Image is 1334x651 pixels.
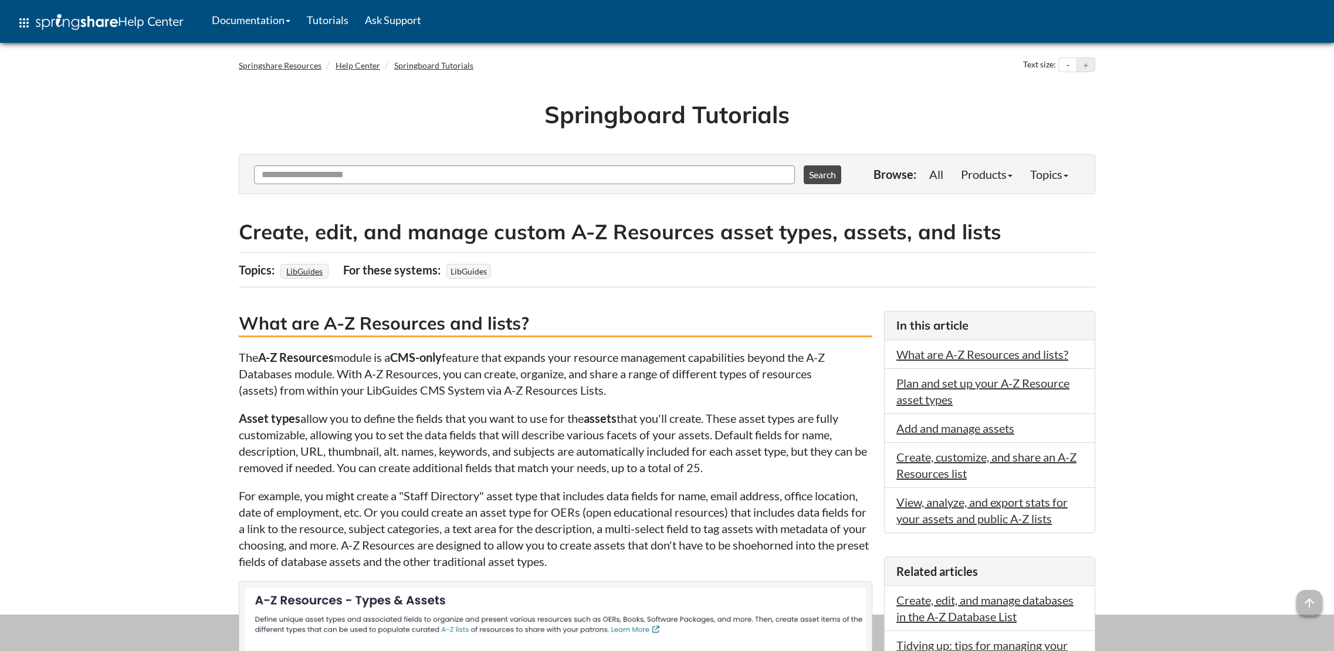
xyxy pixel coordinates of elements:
[896,317,1083,334] h3: In this article
[248,98,1086,131] h1: Springboard Tutorials
[896,376,1069,406] a: Plan and set up your A-Z Resource asset types
[239,311,872,337] h3: What are A-Z Resources and lists?
[804,165,841,184] button: Search
[896,421,1014,435] a: Add and manage assets
[239,259,277,281] div: Topics:
[446,264,491,279] span: LibGuides
[390,350,442,364] strong: CMS-only
[896,347,1068,361] a: What are A-Z Resources and lists?
[239,218,1095,246] h2: Create, edit, and manage custom A-Z Resources asset types, assets, and lists
[1059,58,1076,72] button: Decrease text size
[336,60,380,70] a: Help Center
[873,166,916,182] p: Browse:
[17,16,31,30] span: apps
[920,162,952,186] a: All
[36,14,118,30] img: Springshare
[952,162,1021,186] a: Products
[204,5,299,35] a: Documentation
[1077,58,1095,72] button: Increase text size
[1021,162,1077,186] a: Topics
[1021,57,1058,73] div: Text size:
[258,350,334,364] strong: A-Z Resources
[9,5,192,40] a: apps Help Center
[239,410,872,476] p: allow you to define the fields that you want to use for the that you'll create. These asset types...
[896,450,1076,480] a: Create, customize, and share an A-Z Resources list
[285,263,324,280] a: LibGuides
[896,495,1068,525] a: View, analyze, and export stats for your assets and public A-Z lists
[357,5,429,35] a: Ask Support
[239,411,300,425] strong: Asset types
[896,593,1074,623] a: Create, edit, and manage databases in the A-Z Database List
[227,623,1107,642] div: This site uses cookies as well as records your IP address for usage statistics.
[299,5,357,35] a: Tutorials
[118,13,184,29] span: Help Center
[239,60,321,70] a: Springshare Resources
[394,60,473,70] a: Springboard Tutorials
[343,259,443,281] div: For these systems:
[896,564,978,578] span: Related articles
[1296,590,1322,616] span: arrow_upward
[239,349,872,398] p: The module is a feature that expands your resource management capabilities beyond the A-Z Databas...
[1296,591,1322,605] a: arrow_upward
[239,487,872,569] p: For example, you might create a "Staff Directory" asset type that includes data fields for name, ...
[584,411,617,425] strong: assets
